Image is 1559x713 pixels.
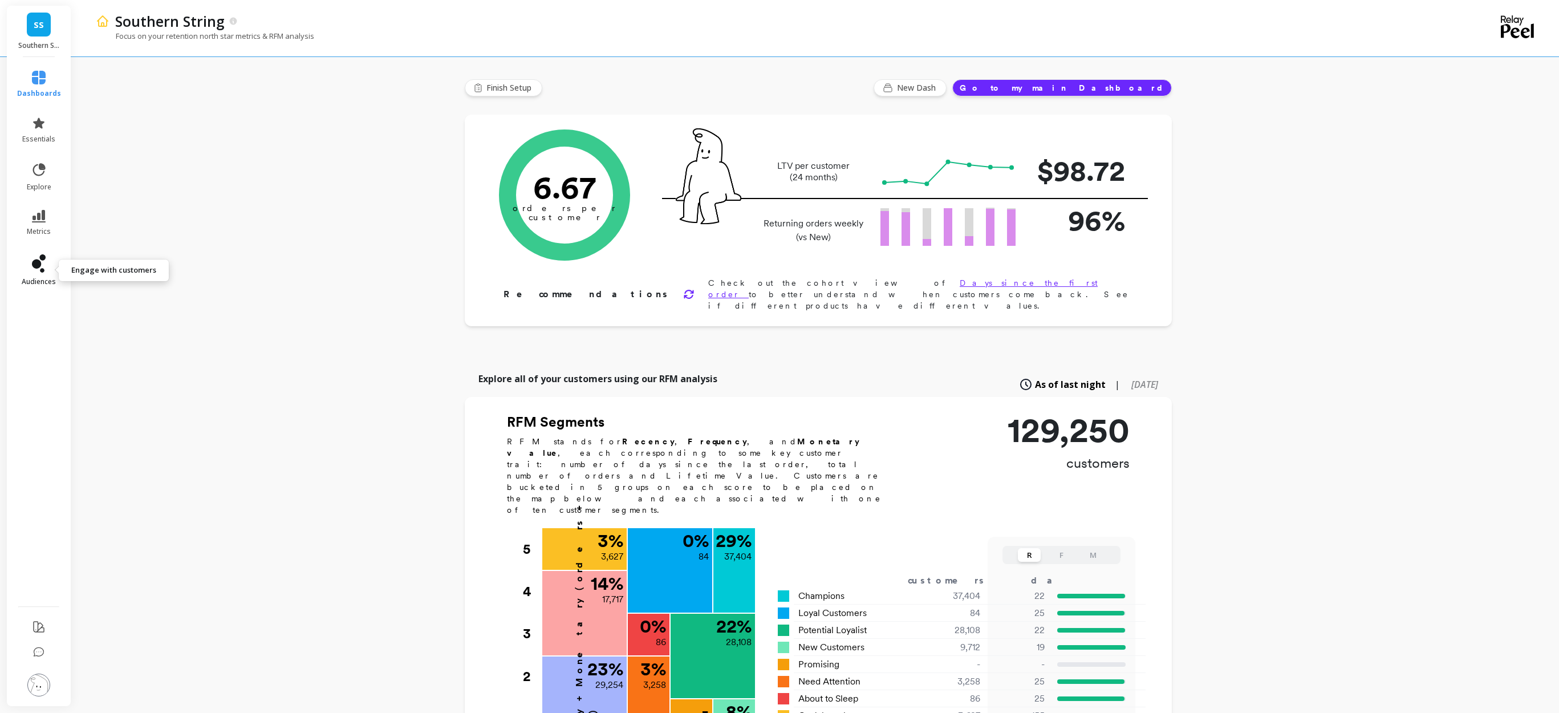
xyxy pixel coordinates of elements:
[699,550,709,564] p: 84
[96,14,109,28] img: header icon
[1008,454,1130,472] p: customers
[908,574,1000,588] div: customers
[507,413,895,431] h2: RFM Segments
[708,277,1135,311] p: Check out the cohort view of to better understand when customers come back. See if different prod...
[22,277,56,286] span: audiences
[513,203,616,213] tspan: orders per
[465,79,542,96] button: Finish Setup
[994,606,1045,620] p: 25
[1115,378,1120,391] span: |
[601,550,623,564] p: 3,627
[874,79,947,96] button: New Dash
[523,613,541,655] div: 3
[507,436,895,516] p: RFM stands for , , and , each corresponding to some key customer trait: number of days since the ...
[27,227,51,236] span: metrics
[798,641,864,654] span: New Customers
[523,655,541,698] div: 2
[622,437,675,446] b: Recency
[595,678,623,692] p: 29,254
[27,674,50,696] img: profile picture
[523,528,541,570] div: 5
[602,593,623,606] p: 17,717
[913,641,994,654] div: 9,712
[591,574,623,593] p: 14 %
[22,135,55,144] span: essentials
[716,532,752,550] p: 29 %
[798,692,858,706] span: About to Sleep
[643,678,666,692] p: 3,258
[1031,574,1078,588] div: days
[994,641,1045,654] p: 19
[994,589,1045,603] p: 22
[486,82,535,94] span: Finish Setup
[913,623,994,637] div: 28,108
[716,617,752,635] p: 22 %
[760,217,867,244] p: Returning orders weekly (vs New)
[1050,548,1073,562] button: F
[1018,548,1041,562] button: R
[523,570,541,613] div: 4
[478,372,717,386] p: Explore all of your customers using our RFM analysis
[529,212,601,222] tspan: customer
[504,287,669,301] p: Recommendations
[798,658,839,671] span: Promising
[18,41,60,50] p: Southern String
[994,692,1045,706] p: 25
[683,532,709,550] p: 0 %
[1034,149,1125,192] p: $98.72
[897,82,939,94] span: New Dash
[798,675,860,688] span: Need Attention
[17,89,61,98] span: dashboards
[1131,378,1158,391] span: [DATE]
[115,11,225,31] p: Southern String
[798,589,845,603] span: Champions
[913,658,994,671] div: -
[798,606,867,620] span: Loyal Customers
[1034,199,1125,242] p: 96%
[533,168,596,206] text: 6.67
[1082,548,1105,562] button: M
[34,18,44,31] span: SS
[27,183,51,192] span: explore
[760,160,867,183] p: LTV per customer (24 months)
[640,617,666,635] p: 0 %
[913,692,994,706] div: 86
[688,437,747,446] b: Frequency
[587,660,623,678] p: 23 %
[913,606,994,620] div: 84
[724,550,752,564] p: 37,404
[994,675,1045,688] p: 25
[798,623,867,637] span: Potential Loyalist
[994,623,1045,637] p: 22
[96,31,314,41] p: Focus on your retention north star metrics & RFM analysis
[676,128,741,224] img: pal seatted on line
[1008,413,1130,447] p: 129,250
[913,589,994,603] div: 37,404
[952,79,1172,96] button: Go to my main Dashboard
[598,532,623,550] p: 3 %
[1035,378,1106,391] span: As of last night
[994,658,1045,671] p: -
[726,635,752,649] p: 28,108
[640,660,666,678] p: 3 %
[656,635,666,649] p: 86
[913,675,994,688] div: 3,258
